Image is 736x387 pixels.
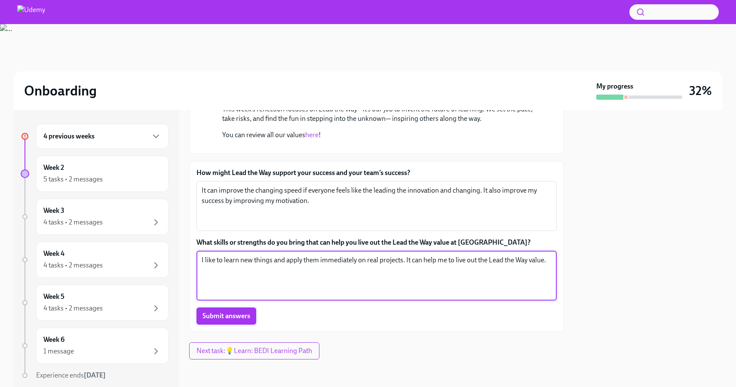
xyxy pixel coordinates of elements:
[196,238,557,247] label: What skills or strengths do you bring that can help you live out the Lead the Way value at [GEOGR...
[189,342,319,359] button: Next task:💡Learn: BEDI Learning Path
[222,130,543,140] p: You can review all our values !
[305,131,319,139] a: here
[84,371,106,379] strong: [DATE]
[43,304,103,313] div: 4 tasks • 2 messages
[202,185,552,227] textarea: It can improve the changing speed if everyone feels like the leading the innovation and changing....
[36,371,106,379] span: Experience ends
[43,261,103,270] div: 4 tasks • 2 messages
[43,132,95,141] h6: 4 previous weeks
[43,163,64,172] h6: Week 2
[21,156,169,192] a: Week 25 tasks • 2 messages
[689,83,712,98] h3: 32%
[202,255,552,296] textarea: I like to learn new things and apply them immediately on real projects. It can help me to live ou...
[196,168,557,178] label: How might Lead the Way support your success and your team’s success?
[24,82,97,99] h2: Onboarding
[43,175,103,184] div: 5 tasks • 2 messages
[43,206,64,215] h6: Week 3
[196,347,312,355] span: Next task : 💡Learn: BEDI Learning Path
[43,347,74,356] div: 1 message
[43,292,64,301] h6: Week 5
[43,249,64,258] h6: Week 4
[17,5,45,19] img: Udemy
[43,335,64,344] h6: Week 6
[222,104,543,123] p: This week’s reflection focuses on Lead the Way—It’s our job to invent the future of learning. We ...
[43,218,103,227] div: 4 tasks • 2 messages
[36,124,169,149] div: 4 previous weeks
[21,328,169,364] a: Week 61 message
[196,307,256,325] button: Submit answers
[202,312,250,320] span: Submit answers
[596,82,633,91] strong: My progress
[21,199,169,235] a: Week 34 tasks • 2 messages
[21,285,169,321] a: Week 54 tasks • 2 messages
[21,242,169,278] a: Week 44 tasks • 2 messages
